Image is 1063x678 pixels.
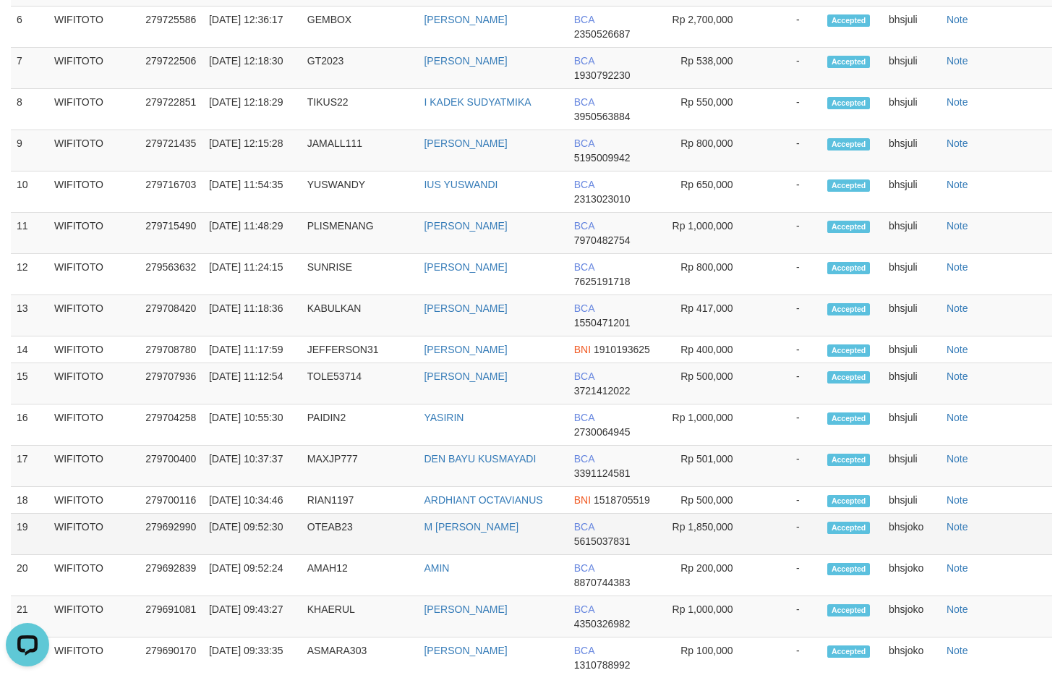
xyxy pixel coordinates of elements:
td: Rp 500,000 [657,487,755,514]
td: YUSWANDY [302,171,419,213]
td: - [755,514,821,555]
span: Copy 3391124581 to clipboard [574,467,631,479]
td: 279691081 [140,596,203,637]
td: KABULKAN [302,295,419,336]
td: bhsjuli [883,213,941,254]
span: Accepted [827,371,871,384]
a: DEN BAYU KUSMAYADI [424,453,536,465]
td: Rp 501,000 [657,446,755,487]
a: Note [947,412,968,423]
td: 15 [11,363,48,404]
td: - [755,404,821,446]
span: BNI [574,494,591,506]
td: WIFITOTO [48,89,140,130]
td: 279700116 [140,487,203,514]
td: [DATE] 10:37:37 [203,446,302,487]
td: bhsjuli [883,487,941,514]
td: Rp 550,000 [657,89,755,130]
td: 279563632 [140,254,203,295]
td: Rp 500,000 [657,363,755,404]
td: 16 [11,404,48,446]
td: Rp 400,000 [657,336,755,363]
td: bhsjoko [883,555,941,596]
td: [DATE] 09:52:30 [203,514,302,555]
td: SUNRISE [302,254,419,295]
td: [DATE] 11:24:15 [203,254,302,295]
td: 279692839 [140,555,203,596]
td: [DATE] 11:12:54 [203,363,302,404]
td: 19 [11,514,48,555]
td: PAIDIN2 [302,404,419,446]
td: 12 [11,254,48,295]
td: [DATE] 11:54:35 [203,171,302,213]
td: AMAH12 [302,555,419,596]
td: bhsjuli [883,171,941,213]
td: 279700400 [140,446,203,487]
span: Accepted [827,522,871,534]
td: 279722851 [140,89,203,130]
td: WIFITOTO [48,336,140,363]
td: 13 [11,295,48,336]
td: [DATE] 11:17:59 [203,336,302,363]
td: 279716703 [140,171,203,213]
span: Copy 1910193625 to clipboard [594,344,650,355]
td: WIFITOTO [48,295,140,336]
td: 279708780 [140,336,203,363]
td: JAMALL111 [302,130,419,171]
td: WIFITOTO [48,363,140,404]
td: JEFFERSON31 [302,336,419,363]
span: BCA [574,370,594,382]
a: Note [947,645,968,656]
td: [DATE] 12:18:30 [203,48,302,89]
td: 8 [11,89,48,130]
a: YASIRIN [424,412,464,423]
a: Note [947,261,968,273]
td: Rp 650,000 [657,171,755,213]
span: Accepted [827,563,871,575]
span: Copy 1518705519 to clipboard [594,494,650,506]
td: bhsjuli [883,363,941,404]
td: KHAERUL [302,596,419,637]
span: Accepted [827,262,871,274]
td: TOLE53714 [302,363,419,404]
span: Copy 7970482754 to clipboard [574,234,631,246]
td: WIFITOTO [48,254,140,295]
td: WIFITOTO [48,514,140,555]
span: Copy 1930792230 to clipboard [574,69,631,81]
span: Copy 5195009942 to clipboard [574,152,631,164]
a: Note [947,137,968,149]
a: Note [947,603,968,615]
span: Copy 1550471201 to clipboard [574,317,631,329]
a: I KADEK SUDYATMIKA [424,96,531,108]
td: bhsjuli [883,7,941,48]
td: bhsjuli [883,404,941,446]
td: Rp 1,000,000 [657,213,755,254]
td: GEMBOX [302,7,419,48]
td: - [755,89,821,130]
span: BCA [574,562,594,574]
a: Note [947,14,968,25]
td: 14 [11,336,48,363]
span: Copy 3721412022 to clipboard [574,385,631,397]
td: 11 [11,213,48,254]
td: 279725586 [140,7,203,48]
a: [PERSON_NAME] [424,344,507,355]
td: 9 [11,130,48,171]
span: BCA [574,412,594,423]
td: [DATE] 11:48:29 [203,213,302,254]
span: Accepted [827,138,871,151]
td: [DATE] 10:55:30 [203,404,302,446]
span: Accepted [827,604,871,616]
span: BCA [574,521,594,533]
a: Note [947,453,968,465]
td: Rp 2,700,000 [657,7,755,48]
td: RIAN1197 [302,487,419,514]
td: WIFITOTO [48,446,140,487]
td: bhsjuli [883,254,941,295]
td: 279704258 [140,404,203,446]
a: [PERSON_NAME] [424,14,507,25]
td: GT2023 [302,48,419,89]
td: bhsjuli [883,48,941,89]
a: [PERSON_NAME] [424,261,507,273]
td: [DATE] 12:18:29 [203,89,302,130]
